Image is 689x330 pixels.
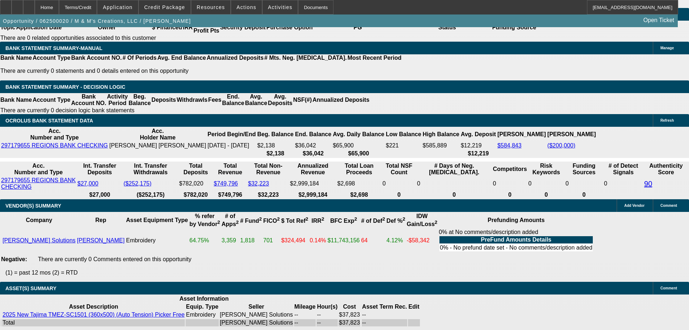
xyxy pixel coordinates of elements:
[460,142,496,149] td: $12,219
[268,93,293,107] th: Avg. Deposits
[406,229,438,252] td: -$58,342
[332,150,385,157] th: $65,900
[422,142,460,149] td: $585,889
[206,54,264,62] th: Annualized Deposits
[207,142,256,149] td: [DATE] - [DATE]
[407,213,437,227] b: IDW Gain/Loss
[290,162,336,176] th: Annualized Revenue
[38,256,191,262] span: There are currently 0 Comments entered on this opportunity
[644,162,688,176] th: Authenticity Score
[179,162,213,176] th: Total Deposits
[248,162,289,176] th: Total Non-Revenue
[354,216,357,222] sup: 2
[77,191,122,199] th: $27,000
[660,46,674,50] span: Manage
[362,303,407,310] th: Asset Term Recommendation
[565,162,603,176] th: Funding Sources
[337,177,382,191] td: $2,698
[439,244,593,251] td: 0% - No prefund date set - No comments/description added
[387,218,405,224] b: Def %
[71,54,122,62] th: Bank Account NO.
[528,177,565,191] td: 0
[497,142,522,149] a: $584,843
[277,216,280,222] sup: 2
[337,191,382,199] th: $2,698
[123,191,178,199] th: ($252,175)
[316,311,338,318] td: --
[332,128,385,141] th: Avg. Daily Balance
[248,304,264,310] b: Seller
[403,21,492,34] th: Status
[493,191,527,199] th: 0
[403,216,405,222] sup: 2
[435,220,437,225] sup: 2
[293,93,312,107] th: NSF(#)
[220,21,266,34] th: Security Deposit
[547,142,575,149] a: ($200,000)
[493,177,527,191] td: 0
[5,45,102,51] span: BANK STATEMENT SUMMARY-MANUAL
[69,304,118,310] b: Asset Description
[330,218,357,224] b: BFC Exp
[1,142,108,149] a: 297179655 REGIONS BANK CHECKING
[144,4,185,10] span: Credit Package
[244,93,267,107] th: Avg. Balance
[3,237,76,243] a: [PERSON_NAME] Solutions
[179,177,213,191] td: $782,020
[263,229,280,252] td: 701
[327,229,360,252] td: $11,743,156
[281,218,308,224] b: $ Tot Ref
[213,162,247,176] th: Total Revenue
[322,216,324,222] sup: 2
[157,54,207,62] th: Avg. End Balance
[186,303,218,310] th: Equip. Type
[311,218,324,224] b: IRR
[248,191,289,199] th: $32,223
[191,0,230,14] button: Resources
[240,229,262,252] td: 1,818
[5,203,61,209] span: VENDOR(S) SUMMARY
[312,93,370,107] th: Annualized Deposits
[3,319,184,326] div: Total
[528,191,565,199] th: 0
[604,162,643,176] th: # of Detect Signals
[32,54,71,62] th: Account Type
[408,303,420,310] th: Edit
[217,220,220,225] sup: 2
[220,319,293,326] td: [PERSON_NAME] Solutions
[281,229,309,252] td: $324,494
[1,162,76,176] th: Acc. Number and Type
[186,311,218,318] td: Embroidery
[528,162,565,176] th: Risk Keywords
[263,0,298,14] button: Activities
[492,21,537,34] th: Funding Source
[565,177,603,191] td: 0
[417,162,492,176] th: # Days of Neg. [MEDICAL_DATA].
[222,213,239,227] b: # of Apps
[641,14,677,26] a: Open Ticket
[26,217,52,223] b: Company
[488,217,545,223] b: Prefunding Amounts
[313,21,402,34] th: PG
[0,68,401,74] p: There are currently 0 statements and 0 details entered on this opportunity
[77,162,122,176] th: Int. Transfer Deposits
[259,216,261,222] sup: 2
[295,128,332,141] th: End. Balance
[361,229,386,252] td: 64
[109,142,207,149] td: [PERSON_NAME] [PERSON_NAME]
[189,229,221,252] td: 64.75%
[176,93,208,107] th: Withdrawls
[660,204,677,208] span: Comment
[77,180,98,187] a: $27,000
[179,296,229,302] b: Asset Information
[439,229,594,252] div: 0% at No comments/description added
[362,311,407,318] td: --
[306,216,308,222] sup: 2
[660,286,677,290] span: Comment
[128,93,151,107] th: Beg. Balance
[309,229,326,252] td: 0.14%
[1,256,27,262] b: Negative:
[339,311,360,318] td: $37,823
[126,229,188,252] td: Embroidery
[71,93,107,107] th: Bank Account NO.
